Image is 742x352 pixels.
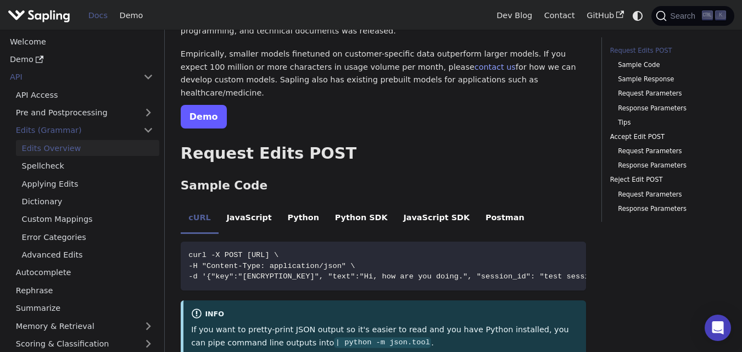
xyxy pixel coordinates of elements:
a: Demo [4,52,159,68]
a: Rephrase [10,282,159,298]
li: Postman [478,203,533,234]
a: Request Parameters [618,146,718,157]
p: Empirically, smaller models finetuned on customer-specific data outperform larger models. If you ... [181,48,586,100]
a: GitHub [581,7,629,24]
a: Edits Overview [16,140,159,156]
a: Accept Edit POST [610,132,722,142]
h3: Sample Code [181,178,586,193]
a: Request Parameters [618,88,718,99]
a: Summarize [10,300,159,316]
h2: Request Edits POST [181,144,586,164]
li: JavaScript [219,203,280,234]
a: Dev Blog [490,7,538,24]
button: Collapse sidebar category 'API' [137,69,159,85]
button: Search (Ctrl+K) [651,6,734,26]
a: Memory & Retrieval [10,318,159,334]
span: -H "Content-Type: application/json" \ [188,262,355,270]
a: Request Edits POST [610,46,722,56]
a: Spellcheck [16,158,159,174]
a: Applying Edits [16,176,159,192]
li: Python [280,203,327,234]
li: JavaScript SDK [395,203,478,234]
span: curl -X POST [URL] \ [188,251,278,259]
a: Response Parameters [618,103,718,114]
span: -d '{"key":"[ENCRYPTION_KEY]", "text":"Hi, how are you doing.", "session_id": "test session"}' [188,272,611,281]
a: Sapling.ai [8,8,74,24]
button: Switch between dark and light mode (currently system mode) [630,8,646,24]
a: contact us [475,63,516,71]
span: Search [667,12,702,20]
a: Sample Response [618,74,718,85]
a: Scoring & Classification [10,336,159,352]
a: Response Parameters [618,204,718,214]
div: Open Intercom Messenger [705,315,731,341]
a: Request Parameters [618,189,718,200]
a: Reject Edit POST [610,175,722,185]
a: API [4,69,137,85]
a: API Access [10,87,159,103]
a: Pre and Postprocessing [10,105,159,121]
a: Demo [114,7,149,24]
div: info [191,308,578,321]
p: If you want to pretty-print JSON output so it's easier to read and you have Python installed, you... [191,323,578,350]
a: Demo [181,105,227,128]
a: Custom Mappings [16,211,159,227]
li: cURL [181,203,219,234]
a: Dictionary [16,194,159,210]
a: Tips [618,118,718,128]
img: Sapling.ai [8,8,70,24]
a: Autocomplete [10,265,159,281]
a: Welcome [4,33,159,49]
kbd: K [715,10,726,20]
a: Response Parameters [618,160,718,171]
a: Edits (Grammar) [10,122,159,138]
a: Contact [538,7,581,24]
code: | python -m json.tool [334,337,431,348]
li: Python SDK [327,203,395,234]
a: Error Categories [16,229,159,245]
a: Advanced Edits [16,247,159,263]
a: Sample Code [618,60,718,70]
a: Docs [82,7,114,24]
